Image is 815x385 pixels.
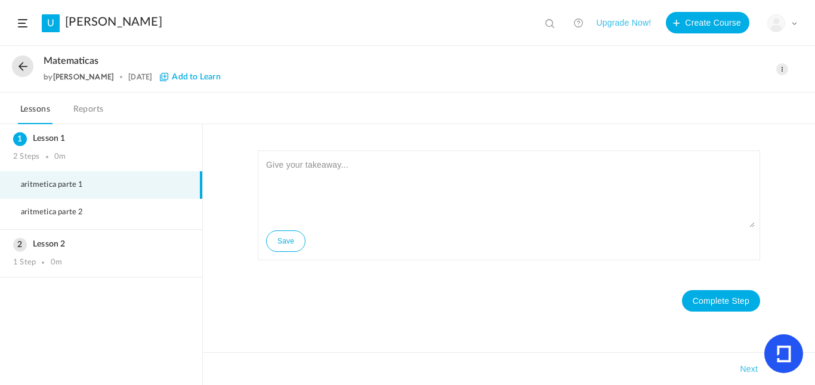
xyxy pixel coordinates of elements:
span: aritmetica parte 1 [21,180,98,190]
img: user-image.png [768,15,785,32]
button: Save [266,230,305,252]
a: Reports [71,101,106,124]
div: 0m [54,152,66,162]
span: aritmetica parte 2 [21,208,98,217]
button: Complete Step [682,290,760,312]
h3: Lesson 2 [13,239,189,250]
button: Create Course [666,12,749,33]
span: Add to Learn [160,73,220,81]
div: 2 Steps [13,152,39,162]
a: Lessons [18,101,53,124]
div: 0m [51,258,62,267]
h3: Lesson 1 [13,134,189,144]
button: Upgrade Now! [596,12,651,33]
div: by [44,73,114,81]
span: matematicas [44,56,98,67]
button: Next [737,362,760,376]
a: [PERSON_NAME] [65,15,162,29]
div: [DATE] [128,73,152,81]
a: U [42,14,60,32]
a: [PERSON_NAME] [53,72,115,81]
div: 1 Step [13,258,36,267]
